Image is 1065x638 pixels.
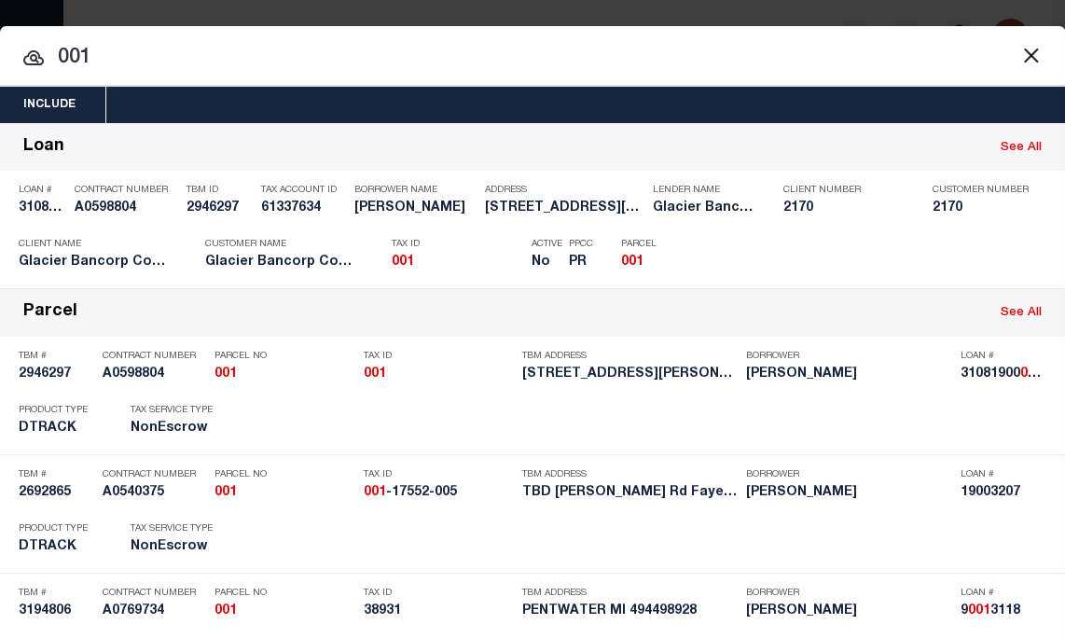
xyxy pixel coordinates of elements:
h5: NonEscrow [131,421,214,437]
h5: 3108190000185 [19,201,65,216]
h5: 001 [214,603,354,619]
p: Tax Account ID [261,185,345,196]
p: TBM ID [187,185,252,196]
p: Borrower Name [354,185,476,196]
p: Borrower [746,469,951,480]
p: Contract Number [103,469,205,480]
h5: 127 WARLAND HEIGHTS RD LIBBY MT... [522,367,737,382]
h5: A0540375 [103,485,205,501]
strong: 001 [968,604,990,617]
p: Contract Number [103,351,205,362]
button: Close [1018,43,1043,67]
h5: No [532,255,560,270]
h5: TBD John Garrison Rd Fayettevil... [522,485,737,501]
h5: NonEscrow [131,539,214,555]
strong: 001 [214,604,237,617]
p: Loan # [961,588,1044,599]
h5: Jonathan E Luigs [746,485,951,501]
p: Borrower [746,351,951,362]
p: TBM Address [522,351,737,362]
h5: DAVID BONEY [746,367,951,382]
h5: Glacier Bancorp Commercial [205,255,364,270]
h5: 2946297 [187,201,252,216]
p: Tax ID [364,588,513,599]
h5: 001 [392,255,522,270]
div: Loan [23,137,64,159]
div: Parcel [23,302,77,324]
h5: 001 [214,367,354,382]
p: TBM # [19,351,93,362]
p: Tax ID [364,351,513,362]
strong: 001 [214,486,237,499]
p: Loan # [19,185,65,196]
h5: ROBERT H KENNEDY [746,603,951,619]
p: TBM # [19,588,93,599]
h5: BONEY DAVID [354,201,476,216]
p: Customer Number [933,185,1029,196]
p: Customer Name [205,239,364,250]
h5: DTRACK [19,539,103,555]
h5: A0769734 [103,603,205,619]
p: Active [532,239,562,250]
p: Loan # [961,351,1044,362]
h5: 001 [621,255,705,270]
h5: Glacier Bancorp Commercial [19,255,177,270]
p: Address [485,185,643,196]
p: Client Number [783,185,905,196]
p: Parcel No [214,351,354,362]
h5: 001 [214,485,354,501]
h5: 90013118 [961,603,1044,619]
p: Contract Number [75,185,177,196]
strong: 001 [392,256,414,269]
p: TBM Address [522,588,737,599]
h5: A0598804 [75,201,177,216]
p: Parcel No [214,469,354,480]
h5: 2692865 [19,485,93,501]
p: Tax Service Type [131,405,214,416]
strong: 001 [1020,368,1043,381]
p: PPCC [569,239,593,250]
strong: 001 [364,368,386,381]
p: Tax ID [364,469,513,480]
strong: 001 [621,256,643,269]
h5: 61337634 [261,201,345,216]
p: Parcel No [214,588,354,599]
h5: PENTWATER MI 494498928 [522,603,737,619]
p: Loan # [961,469,1044,480]
p: Tax ID [392,239,522,250]
h5: 19003207 [961,485,1044,501]
strong: 001 [364,486,386,499]
p: TBM # [19,469,93,480]
h5: DTRACK [19,421,103,437]
p: Borrower [746,588,951,599]
a: See All [1001,142,1042,154]
h5: A0598804 [103,367,205,382]
h5: 2946297 [19,367,93,382]
h5: 3108190000185 [961,367,1044,382]
h5: 001-17552-005 [364,485,513,501]
p: Tax Service Type [131,523,214,534]
p: Product Type [19,523,103,534]
h5: PR [569,255,593,270]
h5: 2170 [933,201,1026,216]
p: Lender Name [653,185,755,196]
h5: 2170 [783,201,905,216]
p: Contract Number [103,588,205,599]
h5: 127 WARLAND HEIGHTS RD LIBBY MT... [485,201,643,216]
h5: 38931 [364,603,513,619]
p: Parcel [621,239,705,250]
h5: Glacier Bancorp Commercial [653,201,755,216]
h5: 001 [364,367,513,382]
h5: 3194806 [19,603,93,619]
p: Client Name [19,239,177,250]
a: See All [1001,307,1042,319]
strong: 001 [214,368,237,381]
p: TBM Address [522,469,737,480]
p: Product Type [19,405,103,416]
